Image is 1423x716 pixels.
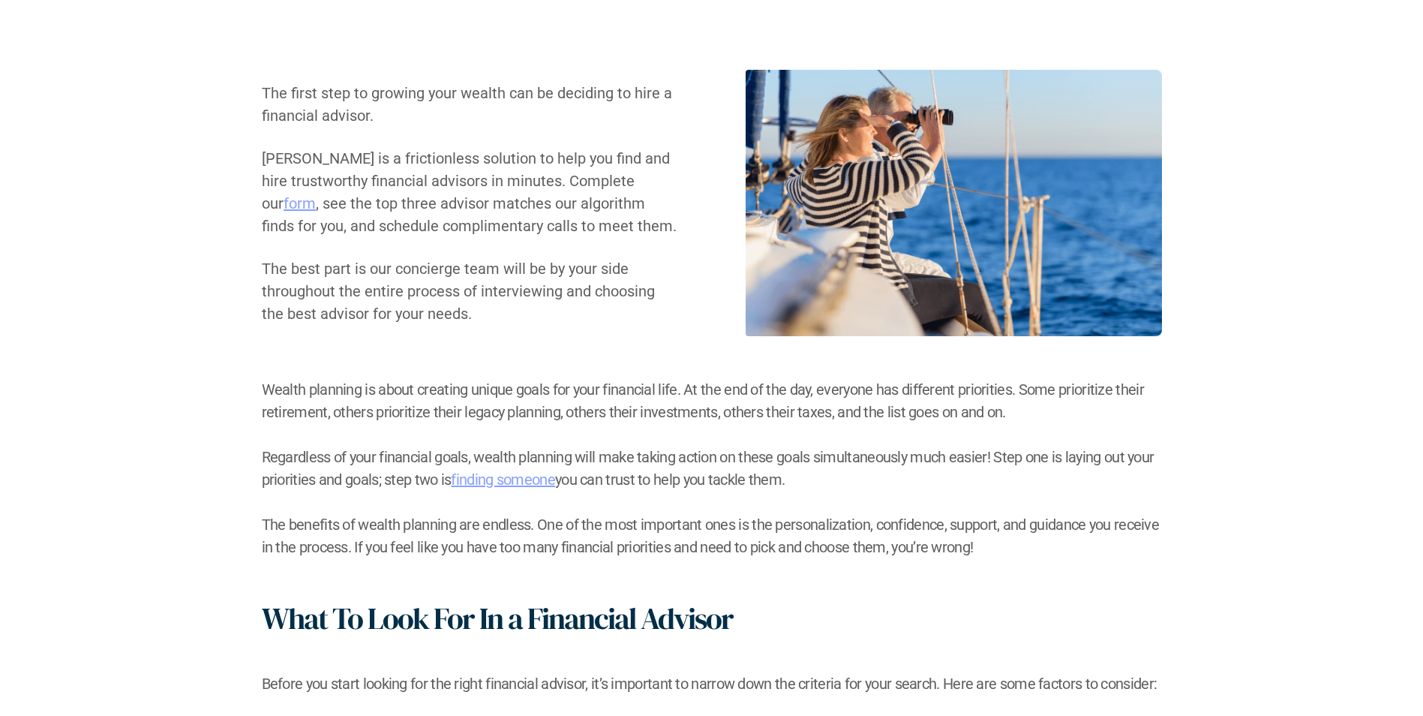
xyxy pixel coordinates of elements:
h2: Wealth planning is about creating unique goals for your financial life. At the end of the day, ev... [262,378,1162,558]
h2: Before you start looking for the right financial advisor, it’s important to narrow down the crite... [262,672,1162,695]
p: The first step to growing your wealth can be deciding to hire a financial advisor. [262,82,678,127]
p: [PERSON_NAME] is a frictionless solution to help you find and hire trustworthy financial advisors... [262,147,678,237]
a: form [284,194,316,212]
a: finding someone [451,471,555,489]
h1: What To Look For In a Financial Advisor [262,600,733,636]
p: The best part is our concierge team will be by your side throughout the entire process of intervi... [262,257,678,325]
